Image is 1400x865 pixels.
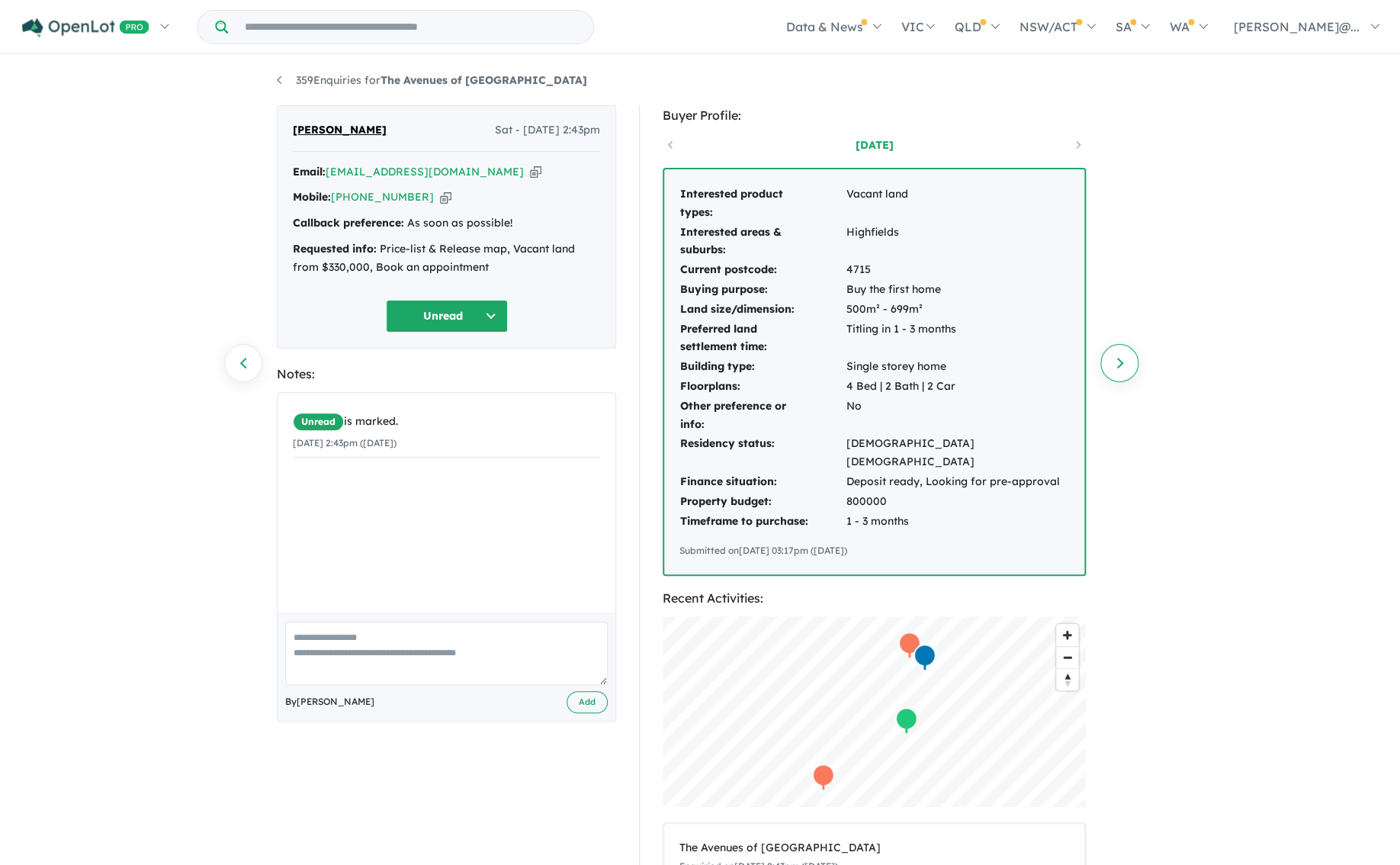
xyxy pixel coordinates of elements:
td: Interested areas & suburbs: [679,223,846,261]
button: Zoom out [1056,646,1078,668]
div: Map marker [914,644,936,672]
button: Zoom in [1056,624,1078,646]
td: 800000 [846,492,1069,512]
div: Map marker [895,707,918,735]
img: Openlot PRO Logo White [22,18,149,37]
td: Property budget: [679,492,846,512]
strong: Callback preference: [293,216,404,230]
button: Copy [440,189,451,205]
td: Buying purpose: [679,280,846,300]
div: Buyer Profile: [663,105,1086,126]
td: Highfields [846,223,1069,261]
td: Current postcode: [679,260,846,280]
a: [DATE] [809,137,939,153]
a: [EMAIL_ADDRESS][DOMAIN_NAME] [326,165,524,178]
td: Other preference or info: [679,397,846,435]
td: Land size/dimension: [679,300,846,320]
div: Recent Activities: [663,588,1086,609]
input: Try estate name, suburb, builder or developer [231,11,590,43]
td: Building type: [679,357,846,377]
td: Single storey home [846,357,1069,377]
canvas: Map [663,616,1086,807]
td: 500m² - 699m² [846,300,1069,320]
a: [PHONE_NUMBER] [331,190,434,204]
div: Submitted on [DATE] 03:17pm ([DATE]) [679,543,1069,558]
span: [PERSON_NAME]@... [1234,19,1360,34]
div: Map marker [812,764,835,792]
span: [PERSON_NAME] [293,121,387,140]
nav: breadcrumb [277,72,1123,90]
button: Add [567,691,608,713]
strong: The Avenues of [GEOGRAPHIC_DATA] [381,73,587,87]
td: 4715 [846,260,1069,280]
small: [DATE] 2:43pm ([DATE]) [293,437,397,449]
td: Titling in 1 - 3 months [846,320,1069,358]
div: Map marker [898,632,921,660]
div: The Avenues of [GEOGRAPHIC_DATA] [679,839,1069,857]
td: Interested product types: [679,185,846,223]
div: As soon as possible! [293,214,600,233]
td: 4 Bed | 2 Bath | 2 Car [846,377,1069,397]
span: Unread [293,413,344,431]
td: Deposit ready, Looking for pre-approval [846,472,1069,492]
td: Preferred land settlement time: [679,320,846,358]
td: Floorplans: [679,377,846,397]
button: Copy [530,164,541,180]
span: By [PERSON_NAME] [285,694,374,709]
div: is marked. [293,413,600,431]
td: [DEMOGRAPHIC_DATA] [DEMOGRAPHIC_DATA] [846,434,1069,472]
a: 359Enquiries forThe Avenues of [GEOGRAPHIC_DATA] [277,73,587,87]
strong: Email: [293,165,326,178]
td: No [846,397,1069,435]
td: Buy the first home [846,280,1069,300]
strong: Requested info: [293,242,377,256]
div: Notes: [277,364,616,384]
button: Reset bearing to north [1056,668,1078,690]
td: 1 - 3 months [846,512,1069,532]
span: Sat - [DATE] 2:43pm [495,121,600,140]
span: Zoom out [1056,647,1078,668]
strong: Mobile: [293,190,331,204]
button: Unread [386,300,508,333]
td: Finance situation: [679,472,846,492]
td: Timeframe to purchase: [679,512,846,532]
td: Vacant land [846,185,1069,223]
div: Price-list & Release map, Vacant land from $330,000, Book an appointment [293,240,600,277]
td: Residency status: [679,434,846,472]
